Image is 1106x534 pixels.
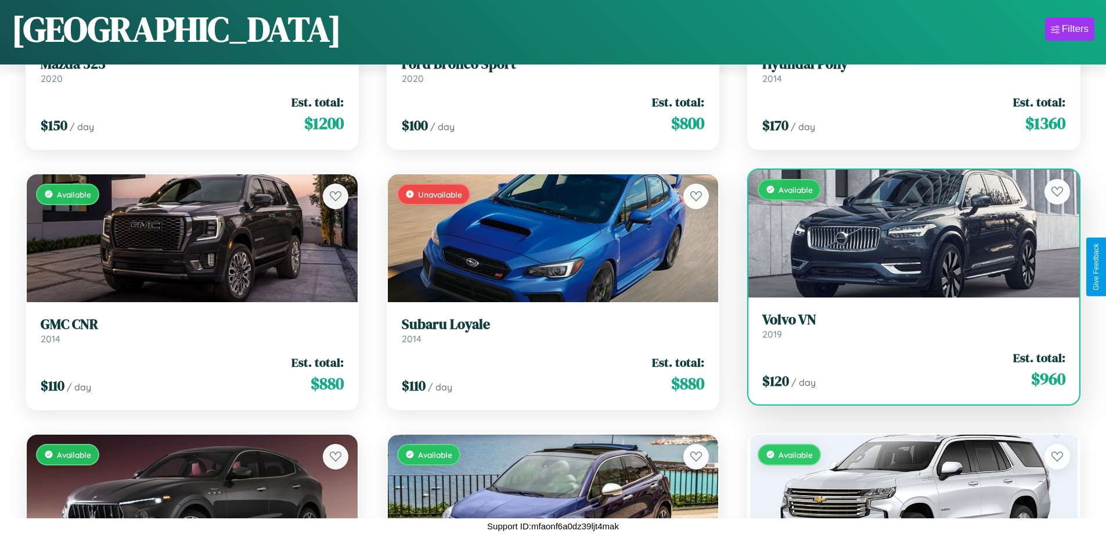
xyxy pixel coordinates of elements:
span: Est. total: [1013,94,1065,110]
span: Est. total: [652,94,704,110]
span: / day [428,381,452,393]
span: Available [418,450,452,460]
span: 2020 [402,73,424,84]
a: Subaru Loyale2014 [402,316,705,345]
h3: Subaru Loyale [402,316,705,333]
span: $ 110 [41,376,64,395]
span: Available [779,185,813,195]
span: / day [67,381,91,393]
a: Ford Bronco Sport2020 [402,56,705,84]
span: 2014 [762,73,782,84]
a: Mazda 3232020 [41,56,344,84]
span: / day [791,377,816,388]
span: Available [779,450,813,460]
p: Support ID: mfaonf6a0dz39ljt4mak [487,518,619,534]
span: $ 110 [402,376,426,395]
span: / day [430,121,455,132]
span: 2020 [41,73,63,84]
div: Give Feedback [1092,243,1100,291]
span: $ 120 [762,371,789,390]
h3: Ford Bronco Sport [402,56,705,73]
span: 2019 [762,328,782,340]
span: $ 100 [402,116,428,135]
span: Unavailable [418,189,462,199]
a: Hyundai Pony2014 [762,56,1065,84]
span: $ 800 [671,112,704,135]
span: Est. total: [291,94,344,110]
span: $ 150 [41,116,67,135]
span: $ 880 [311,372,344,395]
span: 2014 [41,333,60,345]
span: Est. total: [652,354,704,371]
span: / day [70,121,94,132]
h3: Mazda 323 [41,56,344,73]
span: $ 1200 [304,112,344,135]
h1: [GEOGRAPHIC_DATA] [12,5,341,53]
span: / day [791,121,815,132]
div: Filters [1062,23,1089,35]
span: Est. total: [1013,349,1065,366]
span: $ 880 [671,372,704,395]
button: Filters [1045,17,1094,41]
span: Est. total: [291,354,344,371]
h3: Hyundai Pony [762,56,1065,73]
a: Volvo VN2019 [762,311,1065,340]
a: GMC CNR2014 [41,316,344,345]
span: Available [57,450,91,460]
span: $ 1360 [1025,112,1065,135]
h3: GMC CNR [41,316,344,333]
span: $ 960 [1031,367,1065,390]
span: Available [57,189,91,199]
span: 2014 [402,333,421,345]
span: $ 170 [762,116,788,135]
h3: Volvo VN [762,311,1065,328]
